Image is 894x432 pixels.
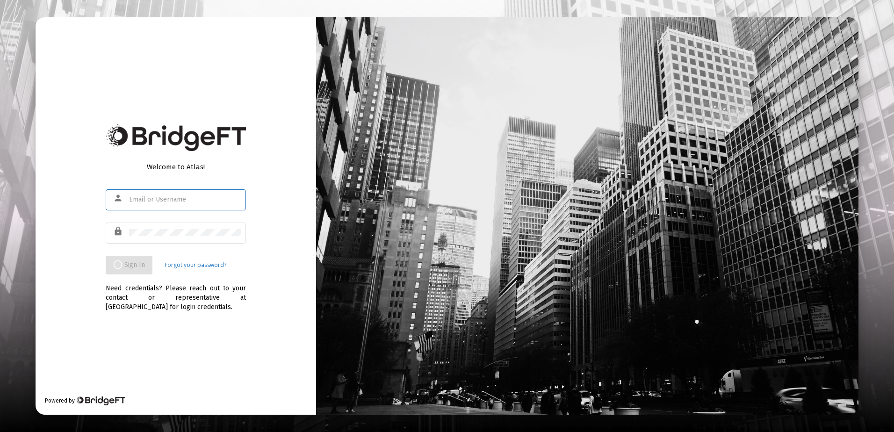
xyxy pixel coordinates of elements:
span: Sign In [113,261,145,269]
a: Forgot your password? [165,260,226,270]
mat-icon: lock [113,226,124,237]
img: Bridge Financial Technology Logo [106,124,246,151]
div: Need credentials? Please reach out to your contact or representative at [GEOGRAPHIC_DATA] for log... [106,274,246,312]
button: Sign In [106,256,152,274]
mat-icon: person [113,193,124,204]
img: Bridge Financial Technology Logo [76,396,125,405]
div: Welcome to Atlas! [106,162,246,172]
input: Email or Username [129,196,241,203]
div: Powered by [45,396,125,405]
